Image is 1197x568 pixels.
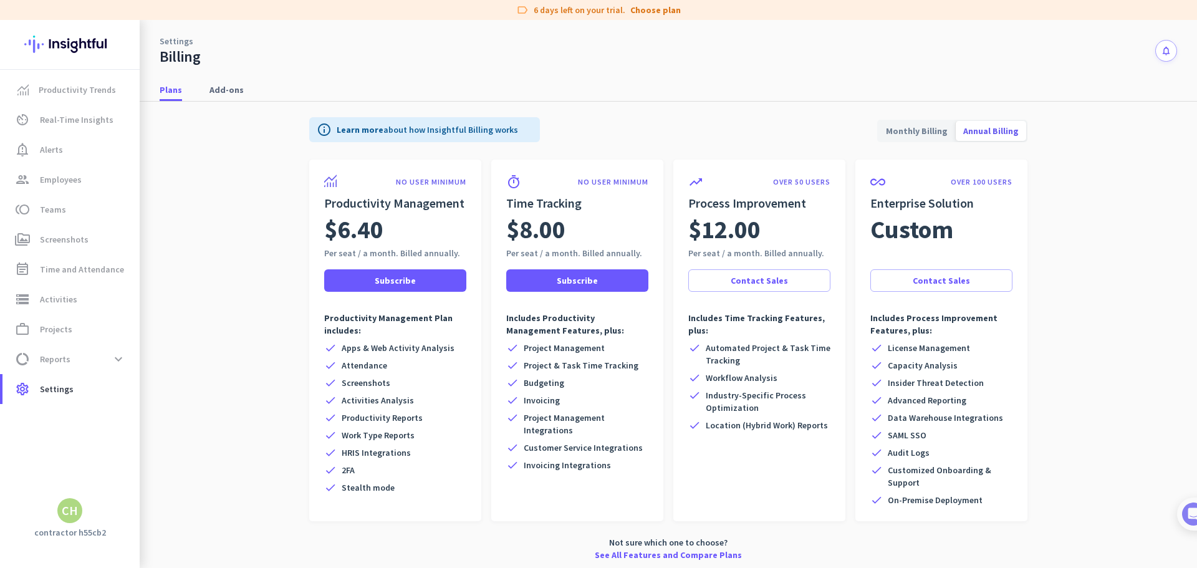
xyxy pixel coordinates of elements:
i: check [870,342,883,354]
span: Projects [40,322,72,337]
span: On-Premise Deployment [888,494,983,506]
span: Activities [40,292,77,307]
i: check [324,429,337,441]
button: notifications [1155,40,1177,62]
span: Subscribe [557,274,598,287]
p: OVER 100 USERS [951,177,1012,187]
span: Project Management Integrations [524,412,648,436]
i: check [506,459,519,471]
span: Invoicing Integrations [524,459,611,471]
i: check [688,419,701,431]
span: Monthly Billing [878,116,955,146]
span: Settings [40,382,74,397]
span: HRIS Integrations [342,446,411,459]
span: Contact Sales [913,274,970,287]
p: Includes Productivity Management Features, plus: [506,312,648,337]
span: $6.40 [324,212,383,247]
span: Location (Hybrid Work) Reports [706,419,828,431]
i: check [324,481,337,494]
i: check [506,359,519,372]
a: menu-itemProductivity Trends [2,75,140,105]
i: label [516,4,529,16]
span: License Management [888,342,970,354]
span: Advanced Reporting [888,394,966,407]
span: Workflow Analysis [706,372,777,384]
span: Plans [160,84,182,96]
span: Insider Threat Detection [888,377,984,389]
p: NO USER MINIMUM [578,177,648,187]
i: check [506,342,519,354]
span: SAML SSO [888,429,926,441]
img: product-icon [324,175,337,187]
span: Custom [870,212,953,247]
span: Work Type Reports [342,429,415,441]
i: all_inclusive [870,175,885,190]
a: notification_importantAlerts [2,135,140,165]
i: av_timer [15,112,30,127]
div: CH [62,504,78,517]
span: Attendance [342,359,387,372]
i: check [324,412,337,424]
span: Screenshots [342,377,390,389]
i: notifications [1161,46,1171,56]
span: Subscribe [375,274,416,287]
i: group [15,172,30,187]
span: Contact Sales [731,274,788,287]
h2: Process Improvement [688,195,830,212]
span: Customized Onboarding & Support [888,464,1012,489]
a: groupEmployees [2,165,140,195]
span: Budgeting [524,377,564,389]
a: event_noteTime and Attendance [2,254,140,284]
p: about how Insightful Billing works [337,123,518,136]
div: Per seat / a month. Billed annually. [688,247,830,259]
i: info [317,122,332,137]
span: Annual Billing [956,116,1026,146]
i: check [324,359,337,372]
a: av_timerReal-Time Insights [2,105,140,135]
img: menu-item [17,84,29,95]
div: Billing [160,47,201,66]
a: perm_mediaScreenshots [2,224,140,254]
a: Choose plan [630,4,681,16]
span: Real-Time Insights [40,112,113,127]
span: 2FA [342,464,355,476]
p: Includes Process Improvement Features, plus: [870,312,1012,337]
i: check [688,372,701,384]
p: Productivity Management Plan includes: [324,312,466,337]
i: check [870,446,883,459]
i: perm_media [15,232,30,247]
span: Productivity Trends [39,82,116,97]
span: $8.00 [506,212,565,247]
span: Apps & Web Activity Analysis [342,342,454,354]
i: check [870,412,883,424]
span: Alerts [40,142,63,157]
span: Data Warehouse Integrations [888,412,1003,424]
a: storageActivities [2,284,140,314]
button: Subscribe [506,269,648,292]
button: Contact Sales [870,269,1012,292]
i: check [870,429,883,441]
h2: Time Tracking [506,195,648,212]
i: data_usage [15,352,30,367]
i: check [506,412,519,424]
i: check [688,342,701,354]
span: Time and Attendance [40,262,124,277]
a: tollTeams [2,195,140,224]
i: check [324,394,337,407]
a: data_usageReportsexpand_more [2,344,140,374]
i: check [688,389,701,402]
span: Audit Logs [888,446,930,459]
a: Learn more [337,124,383,135]
span: Reports [40,352,70,367]
span: Automated Project & Task Time Tracking [706,342,830,367]
a: See All Features and Compare Plans [595,549,742,561]
span: Employees [40,172,82,187]
i: check [870,377,883,389]
span: Project & Task Time Tracking [524,359,638,372]
i: check [870,464,883,476]
h2: Enterprise Solution [870,195,1012,212]
i: check [324,446,337,459]
a: work_outlineProjects [2,314,140,344]
span: Customer Service Integrations [524,441,643,454]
